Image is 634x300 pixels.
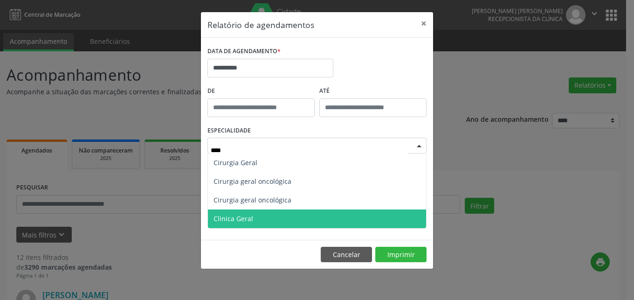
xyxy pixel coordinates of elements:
[214,177,291,186] span: Cirurgia geral oncológica
[207,19,314,31] h5: Relatório de agendamentos
[414,12,433,35] button: Close
[207,44,281,59] label: DATA DE AGENDAMENTO
[207,124,251,138] label: ESPECIALIDADE
[214,158,257,167] span: Cirurgia Geral
[207,84,315,98] label: De
[375,247,427,263] button: Imprimir
[214,214,253,223] span: Clinica Geral
[321,247,372,263] button: Cancelar
[319,84,427,98] label: ATÉ
[214,195,291,204] span: Cirurgia geral oncológica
